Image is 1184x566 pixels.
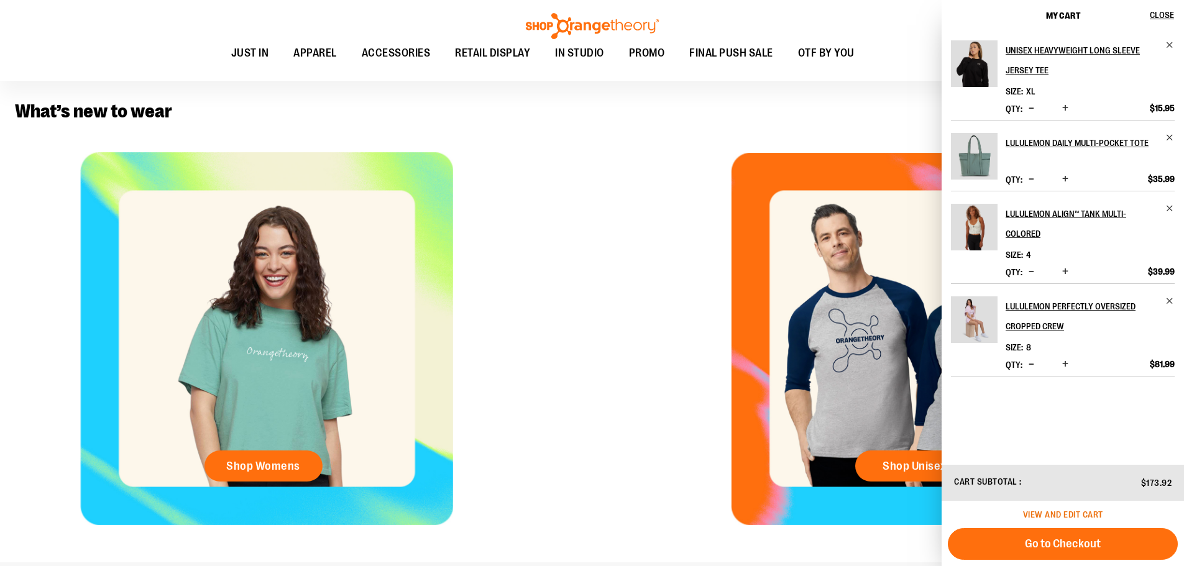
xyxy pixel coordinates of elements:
a: ACCESSORIES [349,39,443,68]
a: IN STUDIO [543,39,617,68]
span: JUST IN [231,39,269,67]
a: Remove item [1165,296,1175,306]
a: PROMO [617,39,677,68]
a: OTF BY YOU [786,39,867,68]
h2: What’s new to wear [15,101,1169,121]
h2: Unisex Heavyweight Long Sleeve Jersey Tee [1006,40,1158,80]
a: Unisex Heavyweight Long Sleeve Jersey Tee [951,40,998,95]
label: Qty [1006,360,1022,370]
h2: lululemon Align™ Tank Multi-Colored [1006,204,1158,244]
span: XL [1026,86,1035,96]
button: Increase product quantity [1059,103,1072,115]
a: lululemon Align™ Tank Multi-Colored [951,204,998,258]
li: Product [951,40,1175,120]
a: lululemon Perfectly Oversized Cropped Crew [1006,296,1175,336]
a: Remove item [1165,133,1175,142]
button: Decrease product quantity [1026,103,1037,115]
a: Shop Unisex [855,450,973,482]
li: Product [951,191,1175,283]
a: RETAIL DISPLAY [443,39,543,68]
span: Go to Checkout [1025,537,1101,550]
span: RETAIL DISPLAY [455,39,530,67]
dt: Size [1006,250,1023,260]
img: lululemon Daily Multi-Pocket Tote [951,133,998,180]
button: Go to Checkout [948,528,1178,560]
a: lululemon Align™ Tank Multi-Colored [1006,204,1175,244]
span: Shop Unisex [883,459,947,473]
span: FINAL PUSH SALE [689,39,773,67]
span: 8 [1026,342,1031,352]
span: Shop Womens [226,459,300,473]
a: Remove item [1165,40,1175,50]
li: Product [951,283,1175,377]
a: Shop Womens [204,450,323,482]
span: $173.92 [1141,478,1172,488]
span: IN STUDIO [555,39,604,67]
a: lululemon Daily Multi-Pocket Tote [1006,133,1175,153]
a: lululemon Daily Multi-Pocket Tote [951,133,998,188]
span: 4 [1026,250,1031,260]
span: OTF BY YOU [798,39,855,67]
button: Decrease product quantity [1026,266,1037,278]
dt: Size [1006,86,1023,96]
span: $15.95 [1150,103,1175,114]
span: Cart Subtotal [954,477,1017,486]
span: Close [1150,10,1174,20]
dt: Size [1006,342,1023,352]
li: Product [951,120,1175,191]
a: lululemon Perfectly Oversized Cropped Crew [951,296,998,351]
label: Qty [1006,175,1022,185]
button: Decrease product quantity [1026,173,1037,186]
h2: lululemon Daily Multi-Pocket Tote [1006,133,1158,153]
span: PROMO [629,39,665,67]
a: FINAL PUSH SALE [677,39,786,68]
button: Increase product quantity [1059,173,1072,186]
button: Increase product quantity [1059,266,1072,278]
a: APPAREL [281,39,349,68]
img: Shop Orangetheory [524,13,661,39]
span: $39.99 [1148,266,1175,277]
h2: lululemon Perfectly Oversized Cropped Crew [1006,296,1158,336]
a: JUST IN [219,39,282,68]
button: Decrease product quantity [1026,358,1037,371]
img: lululemon Perfectly Oversized Cropped Crew [951,296,998,343]
label: Qty [1006,104,1022,114]
span: APPAREL [293,39,337,67]
a: Remove item [1165,204,1175,213]
label: Qty [1006,267,1022,277]
a: Unisex Heavyweight Long Sleeve Jersey Tee [1006,40,1175,80]
a: View and edit cart [1023,509,1103,519]
img: Unisex Heavyweight Long Sleeve Jersey Tee [951,40,998,87]
span: $81.99 [1150,358,1175,370]
span: ACCESSORIES [362,39,431,67]
span: $35.99 [1148,173,1175,185]
img: lululemon Align™ Tank Multi-Colored [951,204,998,250]
span: My Cart [1046,11,1080,21]
button: Increase product quantity [1059,358,1072,371]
